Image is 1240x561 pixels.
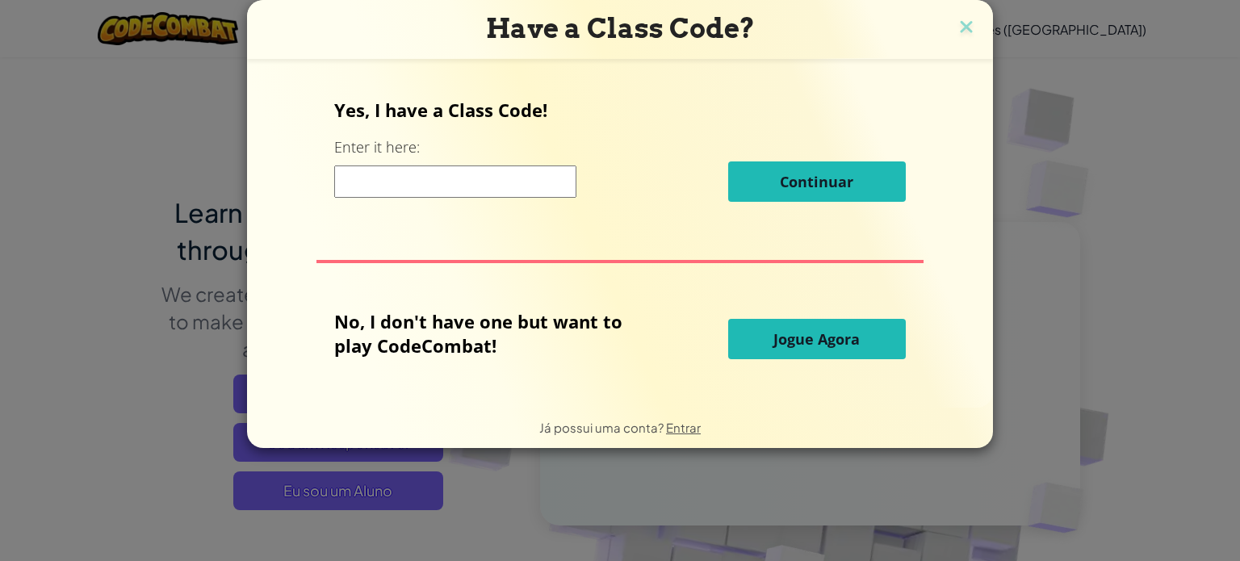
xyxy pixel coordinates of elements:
[780,172,853,191] span: Continuar
[773,329,860,349] span: Jogue Agora
[334,309,647,358] p: No, I don't have one but want to play CodeCombat!
[956,16,977,40] img: close icon
[486,12,755,44] span: Have a Class Code?
[728,161,906,202] button: Continuar
[334,137,420,157] label: Enter it here:
[666,420,701,435] a: Entrar
[539,420,666,435] span: Já possui uma conta?
[334,98,905,122] p: Yes, I have a Class Code!
[728,319,906,359] button: Jogue Agora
